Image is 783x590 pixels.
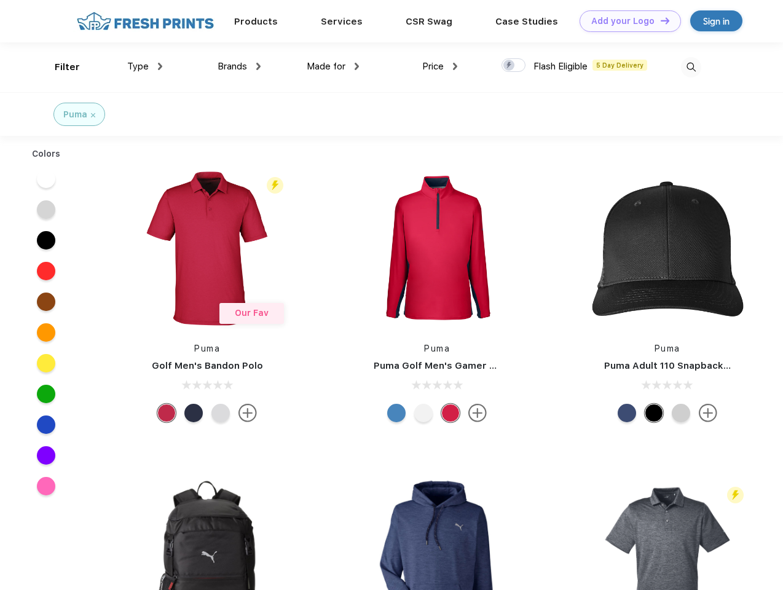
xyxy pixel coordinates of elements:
[211,404,230,422] div: High Rise
[125,167,289,330] img: func=resize&h=266
[55,60,80,74] div: Filter
[645,404,663,422] div: Pma Blk Pma Blk
[158,63,162,70] img: dropdown.png
[441,404,460,422] div: Ski Patrol
[533,61,588,72] span: Flash Eligible
[218,61,247,72] span: Brands
[699,404,717,422] img: more.svg
[157,404,176,422] div: Ski Patrol
[23,147,70,160] div: Colors
[681,57,701,77] img: desktop_search.svg
[618,404,636,422] div: Peacoat Qut Shd
[374,360,568,371] a: Puma Golf Men's Gamer Golf Quarter-Zip
[468,404,487,422] img: more.svg
[422,61,444,72] span: Price
[256,63,261,70] img: dropdown.png
[727,487,744,503] img: flash_active_toggle.svg
[234,16,278,27] a: Products
[238,404,257,422] img: more.svg
[63,108,87,121] div: Puma
[406,16,452,27] a: CSR Swag
[661,17,669,24] img: DT
[424,344,450,353] a: Puma
[73,10,218,32] img: fo%20logo%202.webp
[355,63,359,70] img: dropdown.png
[184,404,203,422] div: Navy Blazer
[591,16,655,26] div: Add your Logo
[355,167,519,330] img: func=resize&h=266
[321,16,363,27] a: Services
[152,360,263,371] a: Golf Men's Bandon Polo
[194,344,220,353] a: Puma
[307,61,345,72] span: Made for
[267,177,283,194] img: flash_active_toggle.svg
[91,113,95,117] img: filter_cancel.svg
[690,10,742,31] a: Sign in
[592,60,647,71] span: 5 Day Delivery
[586,167,749,330] img: func=resize&h=266
[387,404,406,422] div: Bright Cobalt
[703,14,730,28] div: Sign in
[235,308,269,318] span: Our Fav
[655,344,680,353] a: Puma
[414,404,433,422] div: Bright White
[127,61,149,72] span: Type
[453,63,457,70] img: dropdown.png
[672,404,690,422] div: Quarry Brt Whit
